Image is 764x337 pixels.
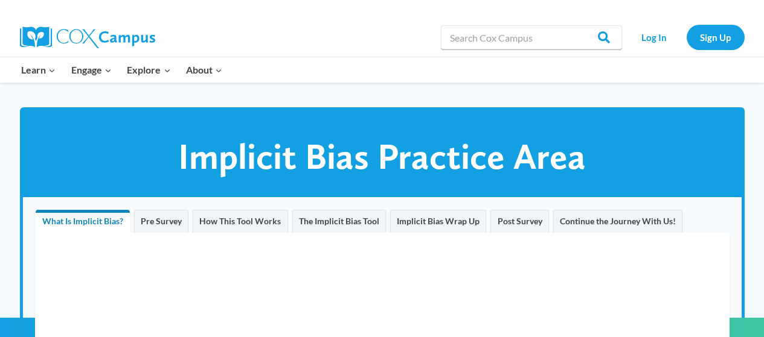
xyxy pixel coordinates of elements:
[390,209,487,234] a: Implicit Bias Wrap Up
[141,216,182,226] span: Pre Survey
[441,25,622,49] input: Search Cox Campus
[14,57,230,83] nav: Primary Navigation
[133,209,189,234] a: Pre Survey
[178,134,586,178] span: Implicit Bias Practice Area
[628,25,745,49] nav: Secondary Navigation
[299,216,379,226] span: The Implicit Bias Tool
[35,209,130,234] a: What Is Implicit Bias?
[199,216,281,226] span: How This Tool Works
[186,62,222,78] span: About
[490,209,549,234] a: Post Survey
[498,216,542,226] span: Post Survey
[21,62,56,78] span: Learn
[560,216,676,226] span: Continue the Journey With Us!
[628,25,681,49] a: Log In
[127,62,170,78] span: Explore
[397,216,480,226] span: Implicit Bias Wrap Up
[42,216,123,226] span: What Is Implicit Bias?
[292,209,387,234] a: The Implicit Bias Tool
[20,27,155,48] img: Cox Campus
[71,62,112,78] span: Engage
[192,209,288,234] a: How This Tool Works
[553,209,683,234] a: Continue the Journey With Us!
[687,25,745,49] a: Sign Up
